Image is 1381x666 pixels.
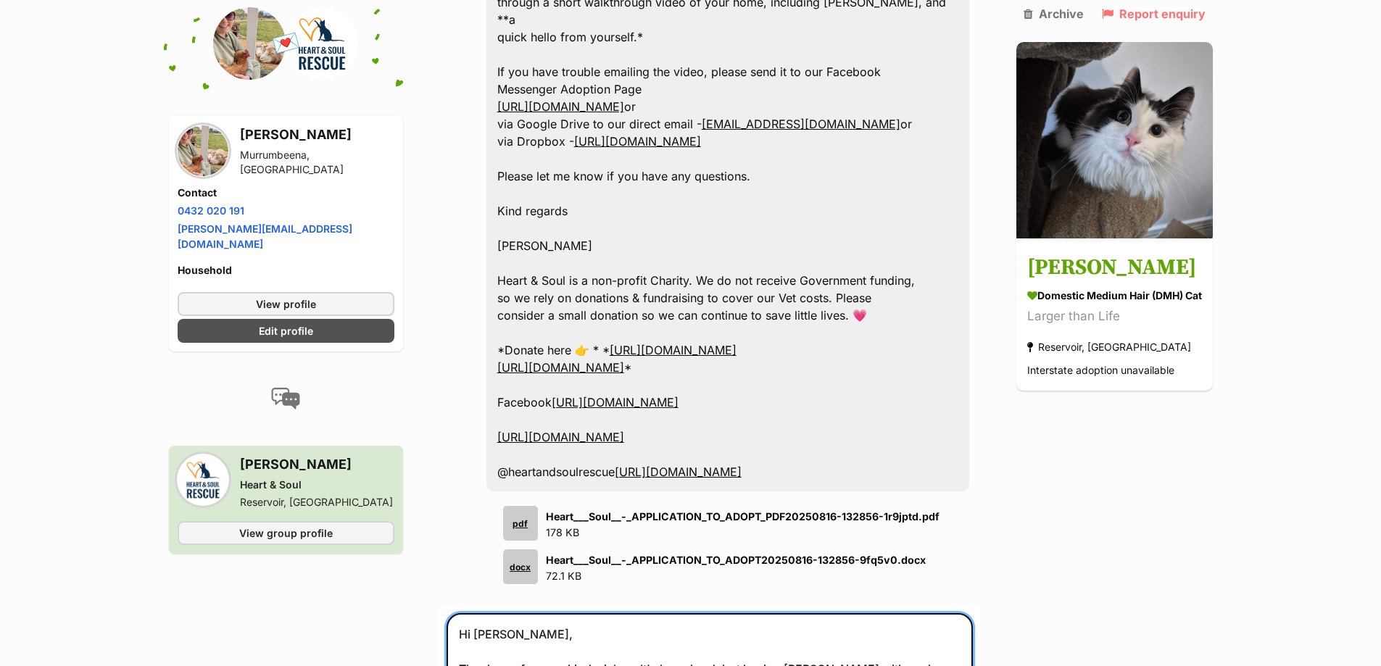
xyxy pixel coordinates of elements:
span: View group profile [239,525,333,541]
a: [URL][DOMAIN_NAME] [497,99,624,114]
a: [URL][DOMAIN_NAME] [552,395,679,409]
h3: [PERSON_NAME] [240,454,393,475]
span: Interstate adoption unavailable [1027,365,1174,377]
a: View profile [178,292,394,316]
span: Edit profile [259,323,313,338]
div: Larger than Life [1027,307,1202,327]
a: [URL][DOMAIN_NAME] [610,343,737,357]
img: Heart & Soul profile pic [178,454,228,505]
a: docx [497,549,538,584]
a: [URL][DOMAIN_NAME] [615,465,742,479]
a: [URL][DOMAIN_NAME] [497,360,624,375]
span: View profile [256,296,316,312]
img: Heart & Soul profile pic [286,7,358,80]
div: Domestic Medium Hair (DMH) Cat [1027,288,1202,304]
div: Heart & Soul [240,478,393,492]
h4: Contact [178,186,394,200]
div: pdf [503,506,538,541]
a: [URL][DOMAIN_NAME] [497,430,624,444]
img: Collins [1016,42,1213,238]
div: Reservoir, [GEOGRAPHIC_DATA] [240,495,393,509]
a: Edit profile [178,319,394,343]
a: View group profile [178,521,394,545]
img: Tammy Silverstein profile pic [178,125,228,176]
h3: [PERSON_NAME] [240,125,394,145]
strong: Heart___Soul__-_APPLICATION_TO_ADOPT20250816-132856-9fq5v0.docx [546,554,926,566]
a: [PERSON_NAME] Domestic Medium Hair (DMH) Cat Larger than Life Reservoir, [GEOGRAPHIC_DATA] Inters... [1016,241,1213,391]
img: Tammy Silverstein profile pic [213,7,286,80]
h4: Household [178,263,394,278]
h3: [PERSON_NAME] [1027,252,1202,285]
a: [EMAIL_ADDRESS][DOMAIN_NAME] [702,117,900,131]
a: [URL][DOMAIN_NAME] [574,134,701,149]
a: [PERSON_NAME][EMAIL_ADDRESS][DOMAIN_NAME] [178,222,352,250]
span: 💌 [270,28,302,59]
strong: Heart___Soul__-_APPLICATION_TO_ADOPT_PDF20250816-132856-1r9jptd.pdf [546,510,940,523]
div: docx [503,549,538,584]
span: 178 KB [546,526,579,538]
a: Report enquiry [1102,7,1206,20]
a: pdf [497,506,538,541]
a: 0432 020 191 [178,204,244,217]
img: conversation-icon-4a6f8262b818ee0b60e3300018af0b2d0b884aa5de6e9bcb8d3d4eeb1a70a7c4.svg [271,388,300,409]
div: Murrumbeena, [GEOGRAPHIC_DATA] [240,148,394,177]
div: Reservoir, [GEOGRAPHIC_DATA] [1027,338,1191,357]
span: 72.1 KB [546,570,581,582]
a: Archive [1024,7,1084,20]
